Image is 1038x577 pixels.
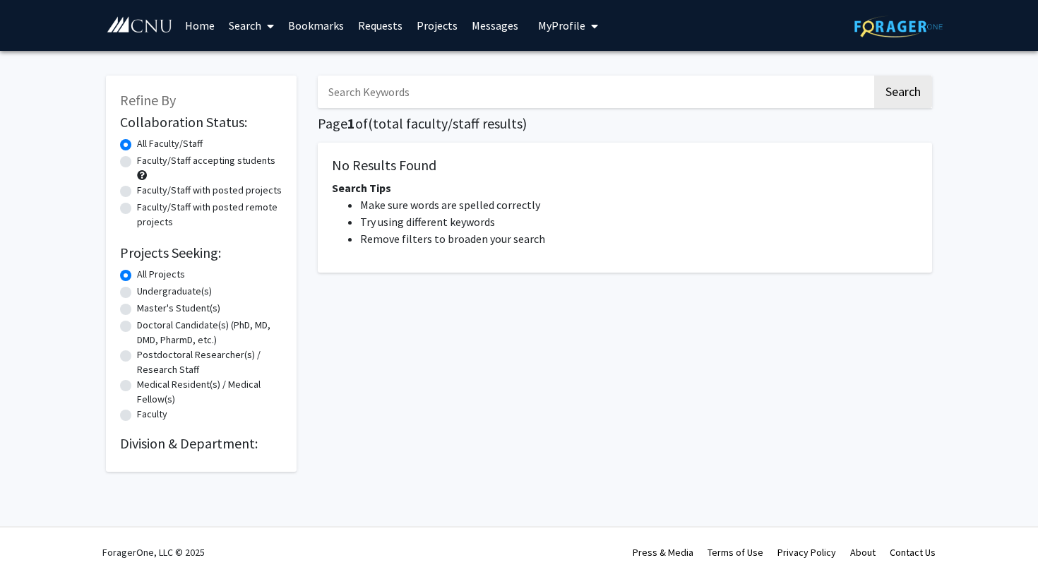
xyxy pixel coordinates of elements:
[137,377,282,407] label: Medical Resident(s) / Medical Fellow(s)
[708,546,763,559] a: Terms of Use
[854,16,943,37] img: ForagerOne Logo
[222,1,281,50] a: Search
[465,1,525,50] a: Messages
[410,1,465,50] a: Projects
[360,230,918,247] li: Remove filters to broaden your search
[281,1,351,50] a: Bookmarks
[178,1,222,50] a: Home
[137,136,203,151] label: All Faculty/Staff
[137,407,167,422] label: Faculty
[360,196,918,213] li: Make sure words are spelled correctly
[137,301,220,316] label: Master's Student(s)
[137,200,282,230] label: Faculty/Staff with posted remote projects
[137,267,185,282] label: All Projects
[318,115,932,132] h1: Page of ( total faculty/staff results)
[318,76,872,108] input: Search Keywords
[777,546,836,559] a: Privacy Policy
[137,284,212,299] label: Undergraduate(s)
[850,546,876,559] a: About
[137,347,282,377] label: Postdoctoral Researcher(s) / Research Staff
[332,157,918,174] h5: No Results Found
[890,546,936,559] a: Contact Us
[137,153,275,168] label: Faculty/Staff accepting students
[137,318,282,347] label: Doctoral Candidate(s) (PhD, MD, DMD, PharmD, etc.)
[120,435,282,452] h2: Division & Department:
[332,181,391,195] span: Search Tips
[137,183,282,198] label: Faculty/Staff with posted projects
[318,287,932,319] nav: Page navigation
[120,244,282,261] h2: Projects Seeking:
[633,546,693,559] a: Press & Media
[120,91,176,109] span: Refine By
[106,16,173,34] img: Christopher Newport University Logo
[351,1,410,50] a: Requests
[102,528,205,577] div: ForagerOne, LLC © 2025
[120,114,282,131] h2: Collaboration Status:
[360,213,918,230] li: Try using different keywords
[978,513,1027,566] iframe: Chat
[874,76,932,108] button: Search
[347,114,355,132] span: 1
[538,18,585,32] span: My Profile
